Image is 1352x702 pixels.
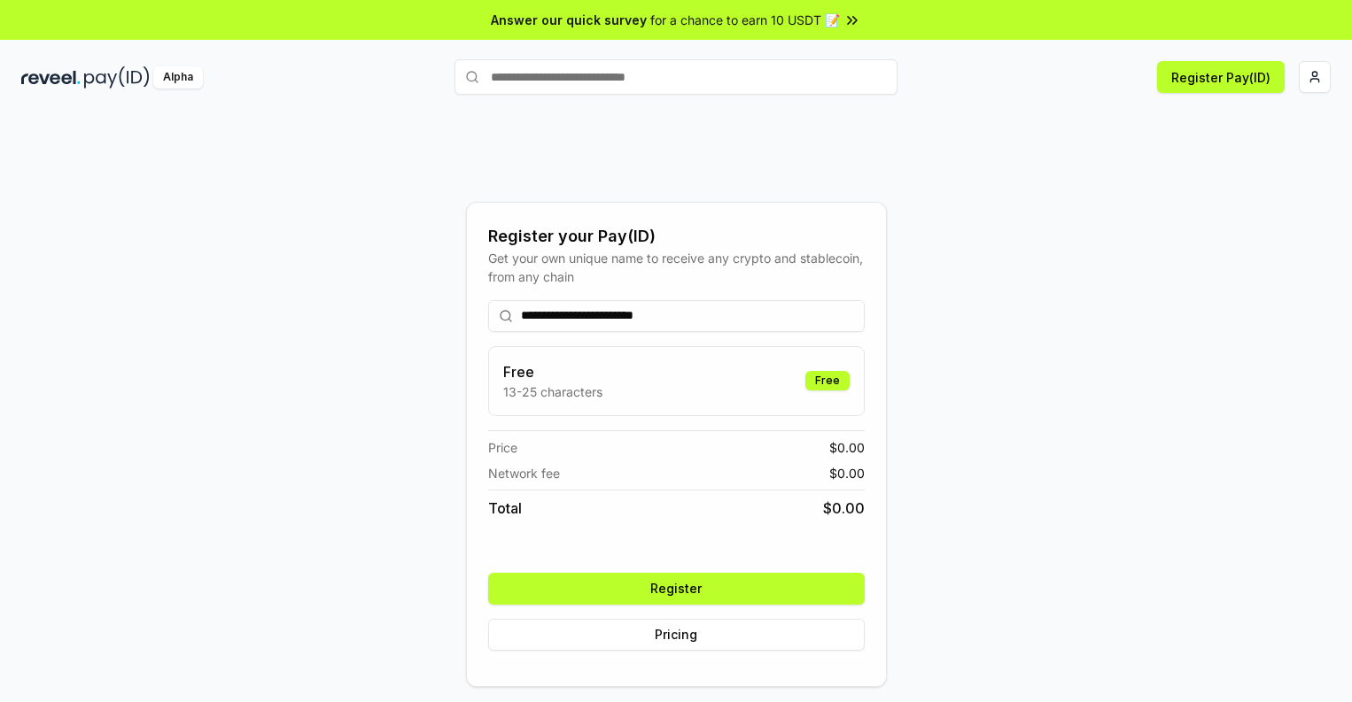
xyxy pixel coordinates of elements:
[488,438,517,457] span: Price
[84,66,150,89] img: pay_id
[21,66,81,89] img: reveel_dark
[805,371,850,390] div: Free
[488,464,560,482] span: Network fee
[488,619,865,651] button: Pricing
[491,11,647,29] span: Answer our quick survey
[1157,61,1285,93] button: Register Pay(ID)
[488,249,865,286] div: Get your own unique name to receive any crypto and stablecoin, from any chain
[650,11,840,29] span: for a chance to earn 10 USDT 📝
[488,498,522,519] span: Total
[503,382,602,401] p: 13-25 characters
[503,361,602,382] h3: Free
[488,573,865,605] button: Register
[153,66,203,89] div: Alpha
[823,498,865,519] span: $ 0.00
[829,464,865,482] span: $ 0.00
[488,224,865,249] div: Register your Pay(ID)
[829,438,865,457] span: $ 0.00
